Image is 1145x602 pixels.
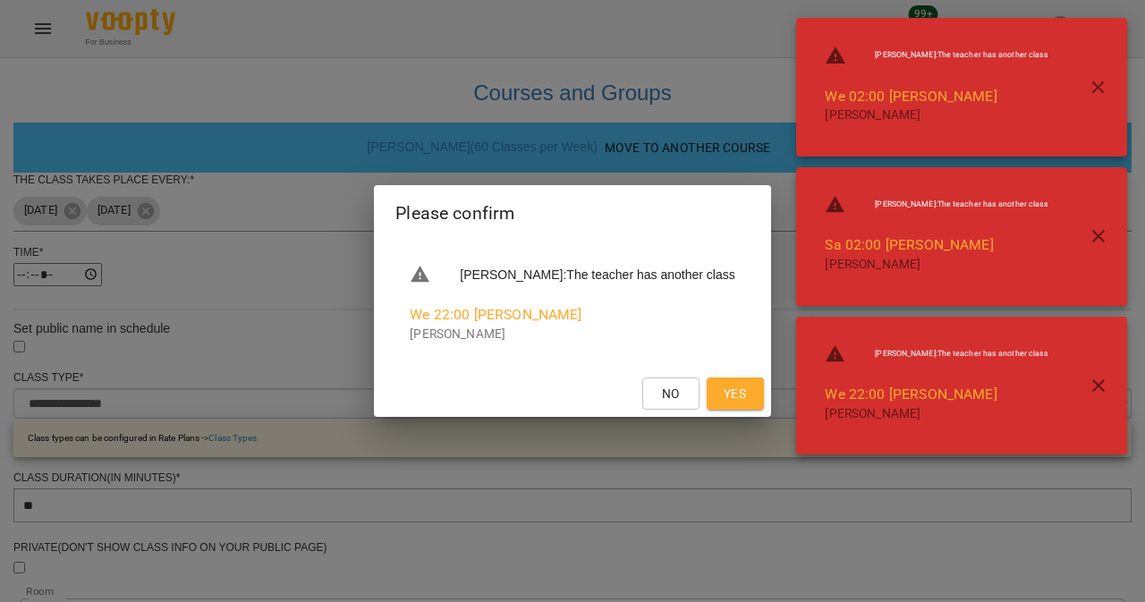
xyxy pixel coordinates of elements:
a: We 02:00 [PERSON_NAME] [825,88,997,105]
a: We 22:00 [PERSON_NAME] [825,386,997,403]
span: No [662,383,680,404]
a: We 22:00 [PERSON_NAME] [410,306,581,323]
p: [PERSON_NAME] [825,256,1048,274]
a: Sa 02:00 [PERSON_NAME] [825,236,993,253]
li: [PERSON_NAME] : The teacher has another class [810,336,1063,372]
p: [PERSON_NAME] [825,405,1048,423]
p: [PERSON_NAME] [410,326,734,343]
h2: Please confirm [395,199,749,227]
li: [PERSON_NAME] : The teacher has another class [810,187,1063,223]
button: Yes [707,377,764,410]
span: Yes [724,383,746,404]
li: [PERSON_NAME] : The teacher has another class [810,38,1063,73]
p: [PERSON_NAME] [825,106,1048,124]
li: [PERSON_NAME] : The teacher has another class [395,257,749,293]
button: No [642,377,700,410]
